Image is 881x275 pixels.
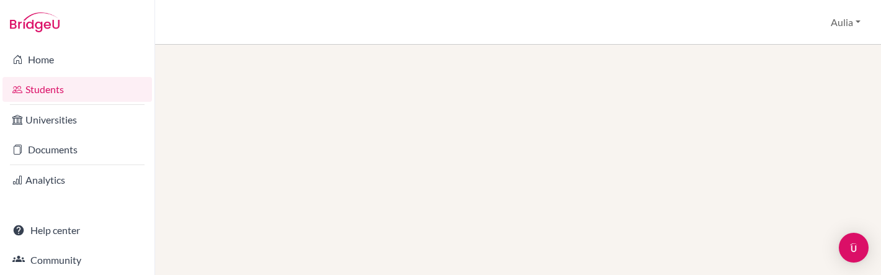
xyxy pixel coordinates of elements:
[2,47,152,72] a: Home
[2,248,152,273] a: Community
[10,12,60,32] img: Bridge-U
[2,168,152,192] a: Analytics
[2,77,152,102] a: Students
[2,218,152,243] a: Help center
[825,11,866,34] button: Aulia
[2,107,152,132] a: Universities
[839,233,869,263] div: Open Intercom Messenger
[2,137,152,162] a: Documents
